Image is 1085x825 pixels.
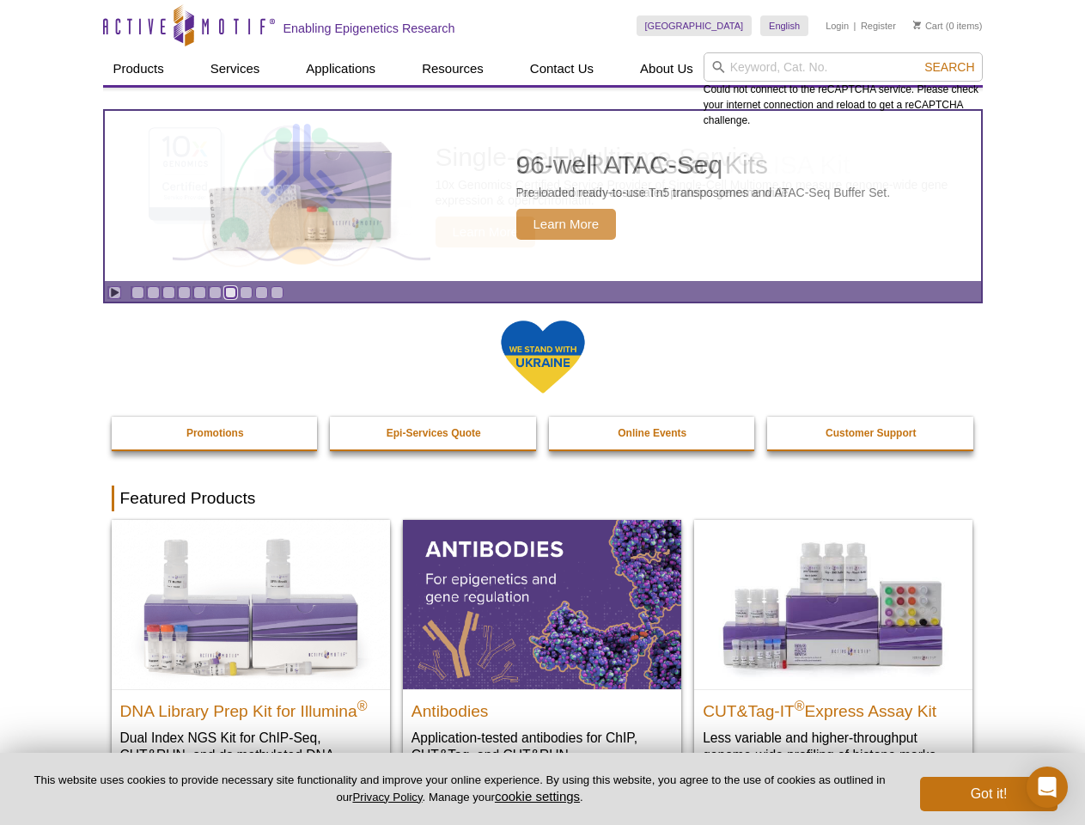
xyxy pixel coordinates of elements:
[224,286,237,299] a: Go to slide 7
[826,427,916,439] strong: Customer Support
[240,286,253,299] a: Go to slide 8
[704,52,983,82] input: Keyword, Cat. No.
[520,52,604,85] a: Contact Us
[861,20,896,32] a: Register
[357,698,368,712] sup: ®
[1027,767,1068,808] div: Open Intercom Messenger
[500,319,586,395] img: We Stand With Ukraine
[704,52,983,128] div: Could not connect to the reCAPTCHA service. Please check your internet connection and reload to g...
[209,286,222,299] a: Go to slide 6
[618,427,686,439] strong: Online Events
[795,698,805,712] sup: ®
[913,20,943,32] a: Cart
[271,286,283,299] a: Go to slide 10
[630,52,704,85] a: About Us
[495,789,580,804] button: cookie settings
[694,520,972,688] img: CUT&Tag-IT® Express Assay Kit
[193,286,206,299] a: Go to slide 5
[131,286,144,299] a: Go to slide 1
[703,694,964,720] h2: CUT&Tag-IT Express Assay Kit
[637,15,753,36] a: [GEOGRAPHIC_DATA]
[186,427,244,439] strong: Promotions
[108,286,121,299] a: Toggle autoplay
[411,694,673,720] h2: Antibodies
[919,59,979,75] button: Search
[296,52,386,85] a: Applications
[112,520,390,688] img: DNA Library Prep Kit for Illumina
[387,427,481,439] strong: Epi-Services Quote
[549,417,757,449] a: Online Events
[112,417,320,449] a: Promotions
[147,286,160,299] a: Go to slide 2
[924,60,974,74] span: Search
[162,286,175,299] a: Go to slide 3
[255,286,268,299] a: Go to slide 9
[913,15,983,36] li: (0 items)
[103,52,174,85] a: Products
[178,286,191,299] a: Go to slide 4
[120,729,381,781] p: Dual Index NGS Kit for ChIP-Seq, CUT&RUN, and ds methylated DNA assays.
[854,15,856,36] li: |
[703,729,964,764] p: Less variable and higher-throughput genome-wide profiling of histone marks​.
[913,21,921,29] img: Your Cart
[112,520,390,797] a: DNA Library Prep Kit for Illumina DNA Library Prep Kit for Illumina® Dual Index NGS Kit for ChIP-...
[411,729,673,764] p: Application-tested antibodies for ChIP, CUT&Tag, and CUT&RUN.
[27,773,892,805] p: This website uses cookies to provide necessary site functionality and improve your online experie...
[330,417,538,449] a: Epi-Services Quote
[826,20,849,32] a: Login
[694,520,972,780] a: CUT&Tag-IT® Express Assay Kit CUT&Tag-IT®Express Assay Kit Less variable and higher-throughput ge...
[403,520,681,688] img: All Antibodies
[112,486,974,511] h2: Featured Products
[760,15,808,36] a: English
[283,21,455,36] h2: Enabling Epigenetics Research
[767,417,975,449] a: Customer Support
[411,52,494,85] a: Resources
[200,52,271,85] a: Services
[920,777,1058,811] button: Got it!
[403,520,681,780] a: All Antibodies Antibodies Application-tested antibodies for ChIP, CUT&Tag, and CUT&RUN.
[120,694,381,720] h2: DNA Library Prep Kit for Illumina
[352,791,422,804] a: Privacy Policy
